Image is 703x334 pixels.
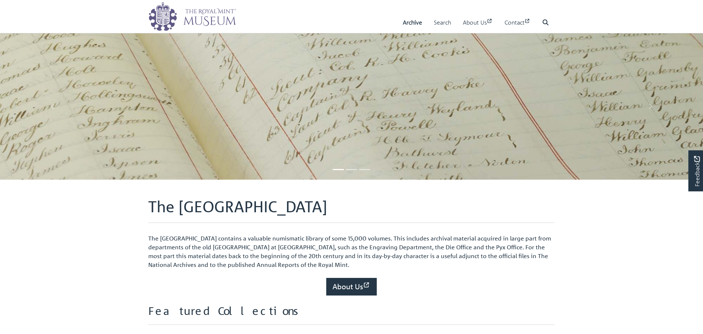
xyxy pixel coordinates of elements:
h2: Featured Collections [148,304,555,325]
a: Archive [403,12,422,33]
a: Search [434,12,451,33]
a: About Us [326,278,377,296]
p: The [GEOGRAPHIC_DATA] contains a valuable numismatic library of some 15,000 volumes. This include... [148,234,555,269]
a: Move to next slideshow image [598,33,703,180]
img: logo_wide.png [148,2,236,31]
a: Contact [505,12,531,33]
span: Feedback [692,156,701,186]
h1: The [GEOGRAPHIC_DATA] [148,197,555,223]
a: About Us [463,12,493,33]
